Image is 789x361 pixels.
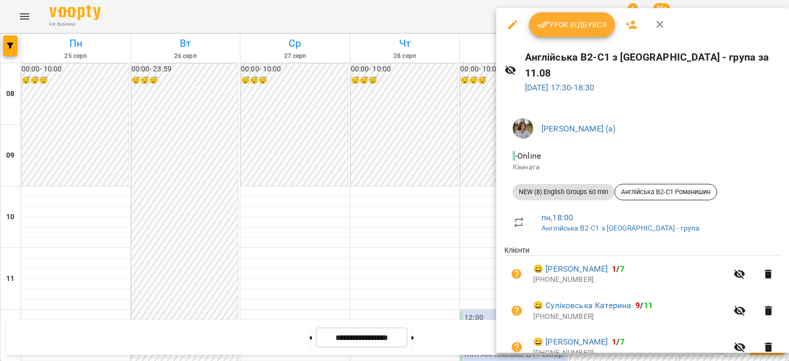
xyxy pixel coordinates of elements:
span: 11 [644,300,653,310]
span: 7 [620,264,625,274]
a: пн , 18:00 [541,213,573,222]
button: Візит ще не сплачено. Додати оплату? [504,335,529,359]
b: / [612,264,624,274]
span: 1 [612,264,616,274]
h6: Англійська В2-С1 з [GEOGRAPHIC_DATA] - група за 11.08 [525,49,781,82]
a: 😀 [PERSON_NAME] [533,336,608,348]
p: Кімната [513,162,773,173]
div: Англійська В2-С1 Романишин [614,184,717,200]
a: 😀 Суліковська Катерина [533,299,631,312]
button: Візит ще не сплачено. Додати оплату? [504,262,529,287]
span: Англійська В2-С1 Романишин [615,187,717,197]
span: NEW (8) English Groups 60 min [513,187,614,197]
a: [DATE] 17:30-18:30 [525,83,595,92]
a: [PERSON_NAME] (а) [541,124,616,134]
p: [PHONE_NUMBER] [533,348,727,358]
b: / [612,337,624,347]
span: 1 [612,337,616,347]
p: [PHONE_NUMBER] [533,275,727,285]
a: Англійська В2-С1 з [GEOGRAPHIC_DATA] - група [541,224,699,232]
p: [PHONE_NUMBER] [533,312,727,322]
b: / [635,300,653,310]
img: 2afcea6c476e385b61122795339ea15c.jpg [513,118,533,139]
button: Урок відбувся [529,12,615,37]
span: 9 [635,300,640,310]
button: Візит ще не сплачено. Додати оплату? [504,298,529,323]
span: Урок відбувся [537,18,607,31]
a: 😀 [PERSON_NAME] [533,263,608,275]
span: - Online [513,151,543,161]
span: 7 [620,337,625,347]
